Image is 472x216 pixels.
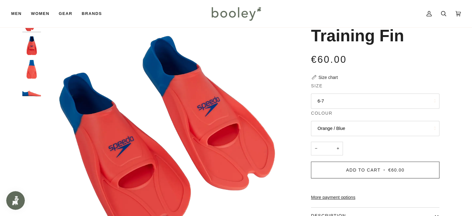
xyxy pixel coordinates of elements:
span: Add to Cart [346,168,380,172]
span: Men [11,11,22,17]
span: Gear [59,11,72,17]
button: − [311,142,321,156]
span: Women [31,11,49,17]
img: Speedo Training Fin Orange / Blue - Booley Galway [22,84,41,103]
img: Speedo Training Fin Orange / Blue - Booley Galway [22,36,41,55]
img: Booley [209,5,263,23]
span: Colour [311,110,332,117]
button: 6-7 [311,94,439,109]
input: Quantity [311,142,343,156]
button: Add to Cart • €60.00 [311,162,439,178]
span: €60.00 [311,54,347,65]
h1: Training Fin [311,25,404,46]
span: • [382,168,386,172]
button: + [333,142,343,156]
img: Speedo Training Fin Orange / Blue - Booley Galway [22,60,41,79]
span: Brands [82,11,102,17]
span: Size [311,83,322,89]
iframe: Button to open loyalty program pop-up [6,191,25,210]
div: Size chart [318,74,338,81]
button: Orange / Blue [311,121,439,136]
a: More payment options [311,194,439,201]
span: €60.00 [388,168,404,172]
